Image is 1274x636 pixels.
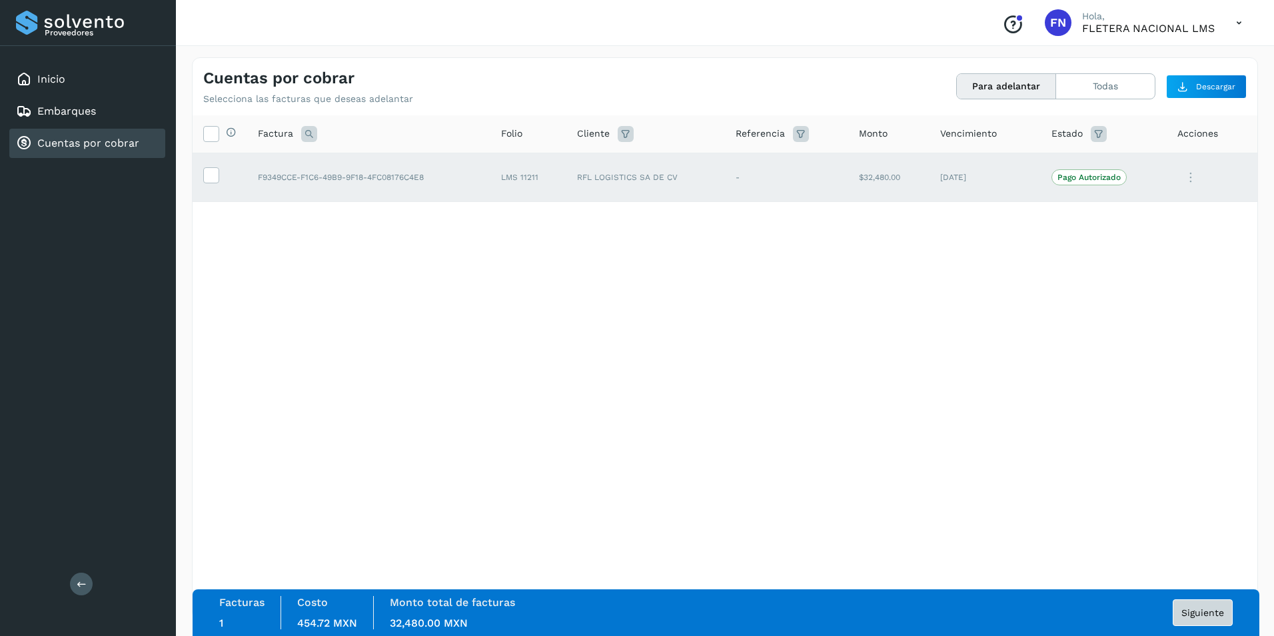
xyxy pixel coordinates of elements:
button: Todas [1056,74,1155,99]
label: Facturas [219,596,265,609]
h4: Cuentas por cobrar [203,69,354,88]
a: Embarques [37,105,96,117]
span: Folio [501,127,522,141]
button: Para adelantar [957,74,1056,99]
span: Acciones [1177,127,1218,141]
td: F9349CCE-F1C6-49B9-9F18-4FC08176C4E8 [247,153,490,202]
span: Cliente [577,127,610,141]
div: Inicio [9,65,165,94]
span: Vencimiento [940,127,997,141]
p: Proveedores [45,28,160,37]
p: FLETERA NACIONAL LMS [1082,22,1215,35]
span: Monto [859,127,888,141]
span: Siguiente [1181,608,1224,617]
span: 32,480.00 MXN [390,617,468,629]
td: $32,480.00 [848,153,930,202]
div: Embarques [9,97,165,126]
td: RFL LOGISTICS SA DE CV [566,153,725,202]
td: LMS 11211 [490,153,566,202]
p: Pago Autorizado [1057,173,1121,182]
td: [DATE] [930,153,1041,202]
p: Hola, [1082,11,1215,22]
a: Cuentas por cobrar [37,137,139,149]
td: - [725,153,848,202]
label: Costo [297,596,328,609]
div: Cuentas por cobrar [9,129,165,158]
span: Descargar [1196,81,1235,93]
span: Factura [258,127,293,141]
button: Descargar [1166,75,1247,99]
span: Estado [1051,127,1083,141]
span: 1 [219,617,223,629]
button: Siguiente [1173,599,1233,626]
label: Monto total de facturas [390,596,515,609]
span: Referencia [736,127,785,141]
span: 454.72 MXN [297,617,357,629]
a: Inicio [37,73,65,85]
p: Selecciona las facturas que deseas adelantar [203,93,413,105]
